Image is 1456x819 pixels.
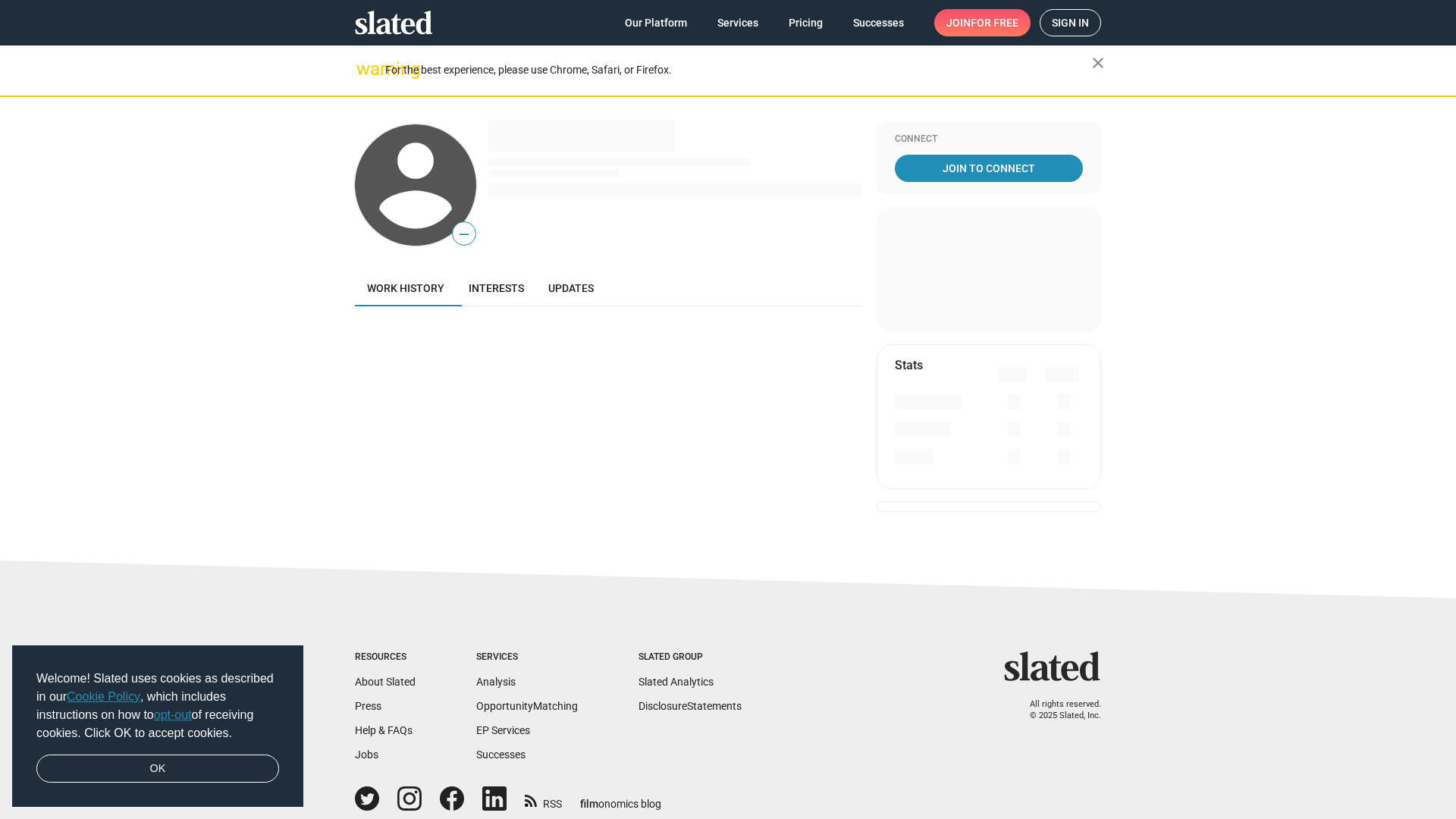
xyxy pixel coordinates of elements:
[777,9,835,36] a: Pricing
[154,708,192,721] a: opt-out
[853,9,904,36] span: Successes
[548,282,594,294] span: Updates
[457,270,536,306] a: Interests
[356,60,375,78] mat-icon: warning
[355,724,413,736] a: Help & FAQs
[355,700,381,712] a: Press
[36,755,279,783] a: dismiss cookie message
[355,676,416,688] a: About Slated
[355,270,457,306] a: Work history
[639,651,742,664] div: Slated Group
[625,9,687,36] span: Our Platform
[895,357,923,373] mat-card-title: Stats
[355,651,416,664] div: Resources
[355,748,378,761] a: Jobs
[476,651,578,664] div: Services
[476,724,530,736] a: EP Services
[717,9,758,36] span: Services
[971,9,1018,36] span: for free
[476,748,526,761] a: Successes
[580,798,598,810] span: film
[476,676,516,688] a: Analysis
[36,670,279,742] span: Welcome! Slated uses cookies as described in our , which includes instructions on how to of recei...
[367,282,444,294] span: Work history
[898,155,1080,182] span: Join To Connect
[705,9,770,36] a: Services
[385,60,1092,80] div: For the best experience, please use Chrome, Safari, or Firefox.
[536,270,606,306] a: Updates
[525,788,562,811] a: RSS
[469,282,524,294] span: Interests
[1089,54,1107,72] mat-icon: close
[67,690,140,703] a: Cookie Policy
[639,676,714,688] a: Slated Analytics
[841,9,916,36] a: Successes
[1014,699,1101,721] p: All rights reserved. © 2025 Slated, Inc.
[12,645,303,808] div: cookieconsent
[1052,10,1089,36] span: Sign in
[1040,9,1101,36] a: Sign in
[476,700,578,712] a: OpportunityMatching
[934,9,1031,36] a: Joinfor free
[946,9,1018,36] span: Join
[453,224,475,244] span: —
[639,700,742,712] a: DisclosureStatements
[613,9,699,36] a: Our Platform
[789,9,823,36] span: Pricing
[895,133,1083,146] div: Connect
[580,785,661,811] a: filmonomics blog
[895,155,1083,182] a: Join To Connect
